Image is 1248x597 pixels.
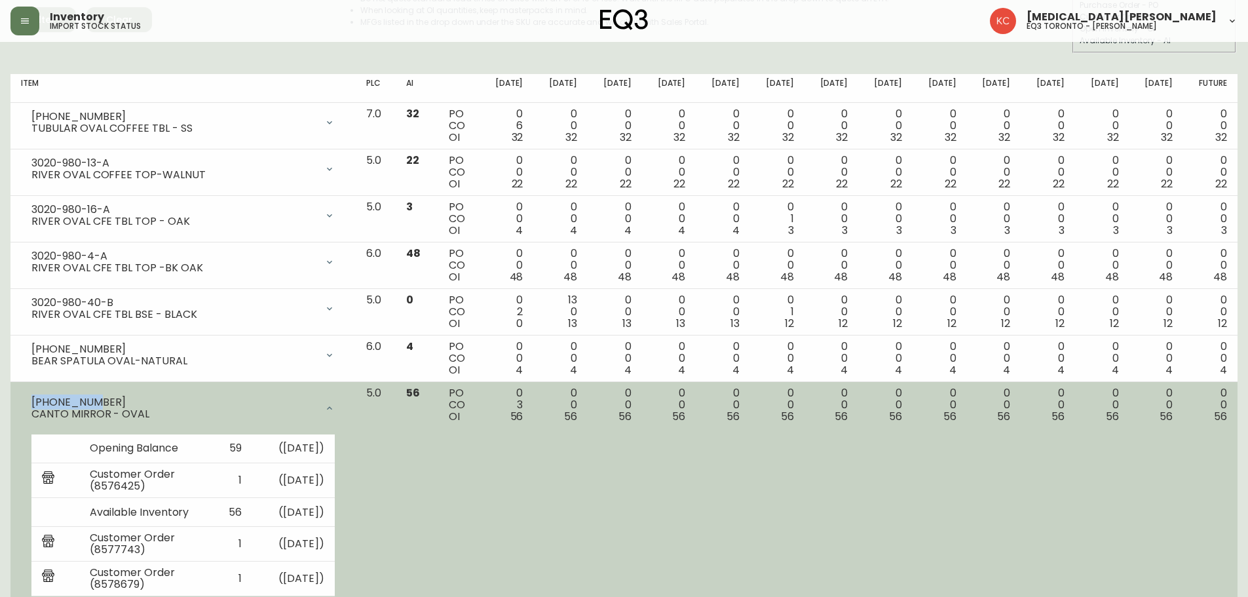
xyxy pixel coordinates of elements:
div: 0 0 [1194,155,1227,190]
div: 0 0 [869,155,902,190]
div: 3020-980-4-ARIVER OVAL CFE TBL TOP -BK OAK [21,248,345,277]
div: BEAR SPATULA OVAL-NATURAL [31,355,316,367]
span: 4 [678,223,685,238]
div: 0 0 [761,108,794,144]
span: 56 [406,385,420,400]
span: 56 [618,409,632,424]
h5: eq3 toronto - [PERSON_NAME] [1027,22,1157,30]
div: 0 0 [1194,108,1227,144]
div: 0 0 [490,248,523,283]
div: RIVER OVAL CFE TBL TOP -BK OAK [31,262,316,274]
td: 56 [210,498,252,527]
th: [DATE] [533,74,588,103]
div: 0 1 [761,294,794,330]
span: 22 [673,176,685,191]
div: PO CO [449,108,469,144]
span: 4 [787,362,794,377]
div: [PHONE_NUMBER]CANTO MIRROR - OVAL [21,387,345,429]
th: [DATE] [858,74,913,103]
td: Customer Order (8577743) [79,527,210,562]
th: Future [1183,74,1238,103]
td: ( [DATE] ) [252,434,335,463]
th: [DATE] [1075,74,1129,103]
div: 0 1 [761,201,794,237]
span: 22 [1215,176,1227,191]
div: 3020-980-13-A [31,157,316,169]
div: 0 0 [1086,201,1119,237]
span: 48 [888,269,902,284]
div: 0 0 [652,201,686,237]
div: PO CO [449,201,469,237]
span: 12 [947,316,956,331]
span: 4 [516,223,523,238]
span: 32 [728,130,740,145]
span: 48 [726,269,740,284]
span: 32 [565,130,577,145]
span: 56 [997,409,1010,424]
td: 6.0 [356,242,396,289]
div: 0 0 [1031,155,1065,190]
th: [DATE] [1021,74,1075,103]
th: [DATE] [1129,74,1183,103]
span: 48 [1213,269,1227,284]
div: 0 0 [706,387,740,423]
span: OI [449,223,460,238]
span: 4 [1165,362,1173,377]
span: 4 [1003,362,1010,377]
div: 0 0 [652,294,686,330]
div: PO CO [449,294,469,330]
div: 0 0 [1139,155,1173,190]
span: 4 [895,362,902,377]
span: 4 [406,339,413,354]
div: 0 0 [706,201,740,237]
th: [DATE] [804,74,859,103]
div: 0 0 [706,341,740,376]
div: PO CO [449,341,469,376]
div: 0 0 [977,387,1011,423]
span: 22 [945,176,956,191]
div: 0 0 [815,294,848,330]
span: 12 [1110,316,1119,331]
div: [PHONE_NUMBER] [31,396,316,408]
div: 0 0 [1031,201,1065,237]
img: retail_report.svg [42,535,54,550]
th: PLC [356,74,396,103]
th: [DATE] [642,74,696,103]
div: 0 0 [761,248,794,283]
div: RIVER OVAL CFE TBL TOP - OAK [31,216,316,227]
span: Inventory [50,12,104,22]
span: 13 [730,316,740,331]
td: 7.0 [356,103,396,149]
span: 4 [1057,362,1065,377]
div: 0 0 [1194,341,1227,376]
div: 0 0 [1194,248,1227,283]
div: 0 0 [706,155,740,190]
span: 12 [1163,316,1173,331]
td: 1 [210,463,252,498]
span: 4 [570,362,577,377]
span: 22 [836,176,848,191]
div: 0 0 [923,387,956,423]
div: 0 0 [1086,294,1119,330]
div: 0 0 [815,387,848,423]
span: 4 [1220,362,1227,377]
div: 0 0 [1139,341,1173,376]
div: 0 0 [706,248,740,283]
th: [DATE] [913,74,967,103]
span: 4 [732,362,740,377]
div: 0 0 [706,108,740,144]
div: 0 0 [598,155,632,190]
span: 3 [1059,223,1065,238]
div: 0 0 [598,294,632,330]
span: 4 [732,223,740,238]
span: 3 [1004,223,1010,238]
span: 56 [564,409,577,424]
span: 32 [890,130,902,145]
div: PO CO [449,387,469,423]
span: 4 [624,362,632,377]
span: 32 [1053,130,1065,145]
span: 56 [727,409,740,424]
span: 22 [1161,176,1173,191]
span: 22 [1053,176,1065,191]
div: 0 0 [1194,387,1227,423]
